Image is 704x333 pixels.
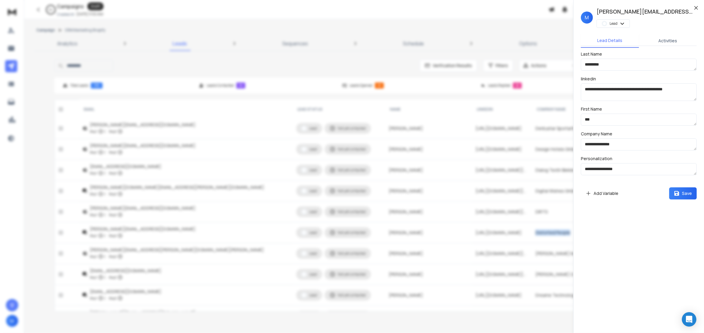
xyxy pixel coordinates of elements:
[581,52,602,56] label: Last Name
[639,34,697,47] button: Activities
[581,132,612,136] label: Company Name
[581,187,623,199] button: Add Variable
[581,107,602,111] label: First Name
[581,34,639,48] button: Lead Details
[597,7,693,16] h1: [PERSON_NAME][EMAIL_ADDRESS][DOMAIN_NAME]
[682,312,696,327] div: Open Intercom Messenger
[669,187,697,199] button: Save
[610,21,617,26] p: Lead
[581,11,593,24] span: M
[581,157,612,161] label: Personalization
[581,77,596,81] label: linkedin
